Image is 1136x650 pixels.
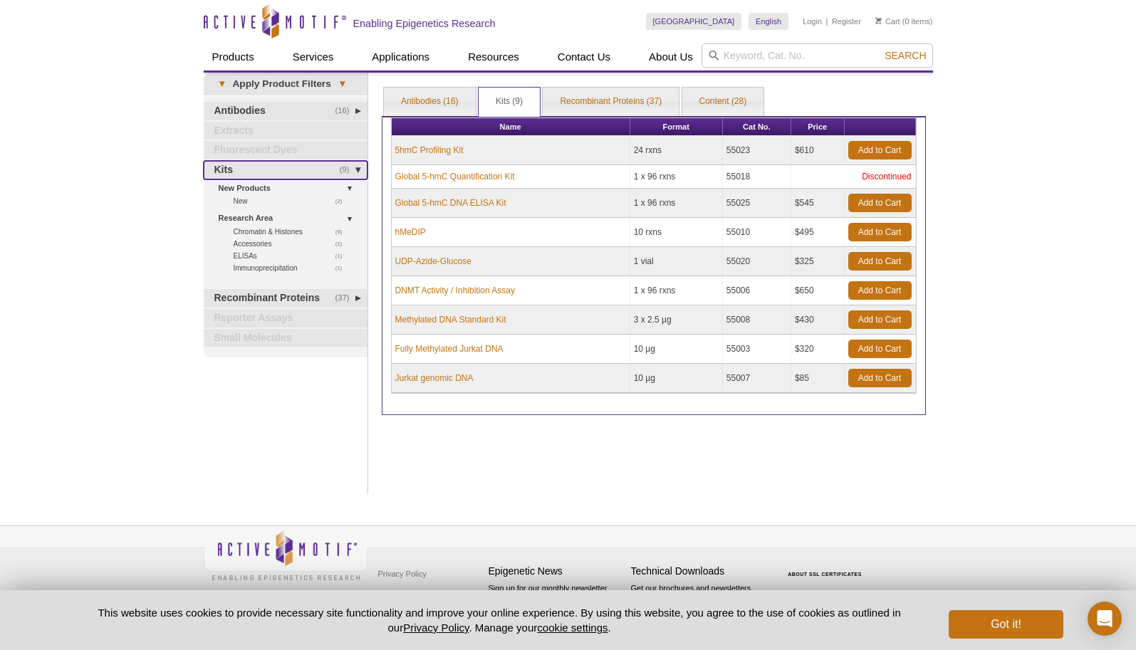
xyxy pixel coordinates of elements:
[395,144,464,157] a: 5hmC Profiling Kit
[630,165,723,189] td: 1 x 96 rxns
[791,165,916,189] td: Discontinued
[335,226,350,238] span: (6)
[353,17,496,30] h2: Enabling Epigenetics Research
[340,161,358,179] span: (9)
[335,262,350,274] span: (1)
[549,43,619,70] a: Contact Us
[749,13,788,30] a: English
[791,276,845,305] td: $650
[848,340,912,358] a: Add to Cart
[702,43,933,68] input: Keyword, Cat. No.
[791,218,845,247] td: $495
[335,238,350,250] span: (1)
[848,223,912,241] a: Add to Cart
[803,16,822,26] a: Login
[204,141,368,159] a: Fluorescent Dyes
[791,118,845,136] th: Price
[630,118,723,136] th: Format
[395,372,474,384] a: Jurkat genomic DNA
[335,250,350,262] span: (1)
[489,582,624,631] p: Sign up for our monthly newsletter highlighting recent publications in the field of epigenetics.
[537,622,608,634] button: cookie settings
[848,252,912,271] a: Add to Cart
[211,78,233,90] span: ▾
[791,189,845,218] td: $545
[630,335,723,364] td: 10 µg
[640,43,702,70] a: About Us
[631,582,766,619] p: Get our brochures and newsletters, or request them by mail.
[234,262,350,274] a: (1)Immunoprecipitation
[723,136,791,165] td: 55023
[543,88,679,116] a: Recombinant Proteins (37)
[723,165,791,189] td: 55018
[489,565,624,577] h4: Epigenetic News
[335,102,358,120] span: (16)
[479,88,540,116] a: Kits (9)
[788,572,862,577] a: ABOUT SSL CERTIFICATES
[204,102,368,120] a: (16)Antibodies
[630,136,723,165] td: 24 rxns
[630,189,723,218] td: 1 x 96 rxns
[335,289,358,308] span: (37)
[631,565,766,577] h4: Technical Downloads
[848,310,912,329] a: Add to Cart
[848,369,912,387] a: Add to Cart
[392,118,630,136] th: Name
[723,305,791,335] td: 55008
[630,305,723,335] td: 3 x 2.5 µg
[875,16,900,26] a: Cart
[395,342,504,355] a: Fully Methylated Jurkat DNA
[791,335,845,364] td: $320
[723,218,791,247] td: 55010
[219,181,359,196] a: New Products
[875,17,882,24] img: Your Cart
[395,313,506,326] a: Methylated DNA Standard Kit
[630,276,723,305] td: 1 x 96 rxns
[832,16,861,26] a: Register
[630,364,723,393] td: 10 µg
[723,118,791,136] th: Cat No.
[395,226,426,238] a: hMeDIP
[73,605,926,635] p: This website uses cookies to provide necessary site functionality and improve your online experie...
[723,276,791,305] td: 55006
[1088,602,1122,636] div: Open Intercom Messenger
[384,88,476,116] a: Antibodies (16)
[723,364,791,393] td: 55007
[284,43,343,70] a: Services
[234,250,350,262] a: (1)ELISAs
[875,13,933,30] li: (0 items)
[204,43,263,70] a: Products
[403,622,469,634] a: Privacy Policy
[234,195,350,207] a: (2)New
[791,247,845,276] td: $325
[723,189,791,218] td: 55025
[395,170,515,183] a: Global 5-hmC Quantification Kit
[331,78,353,90] span: ▾
[791,136,845,165] td: $610
[848,281,912,300] a: Add to Cart
[204,122,368,140] a: Extracts
[395,255,471,268] a: UDP-Azide-Glucose
[848,141,912,159] a: Add to Cart
[363,43,438,70] a: Applications
[395,284,516,297] a: DNMT Activity / Inhibition Assay
[204,309,368,327] a: Reporter Assays
[204,289,368,308] a: (37)Recombinant Proteins
[773,551,880,582] table: Click to Verify - This site chose Symantec SSL for secure e-commerce and confidential communicati...
[848,194,912,212] a: Add to Cart
[791,305,845,335] td: $430
[723,247,791,276] td: 55020
[826,13,828,30] li: |
[723,335,791,364] td: 55003
[885,50,926,61] span: Search
[630,218,723,247] td: 10 rxns
[791,364,845,393] td: $85
[375,585,449,606] a: Terms & Conditions
[335,195,350,207] span: (2)
[204,161,368,179] a: (9)Kits
[219,211,359,226] a: Research Area
[630,247,723,276] td: 1 vial
[234,226,350,238] a: (6)Chromatin & Histones
[682,88,764,116] a: Content (28)
[204,329,368,347] a: Small Molecules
